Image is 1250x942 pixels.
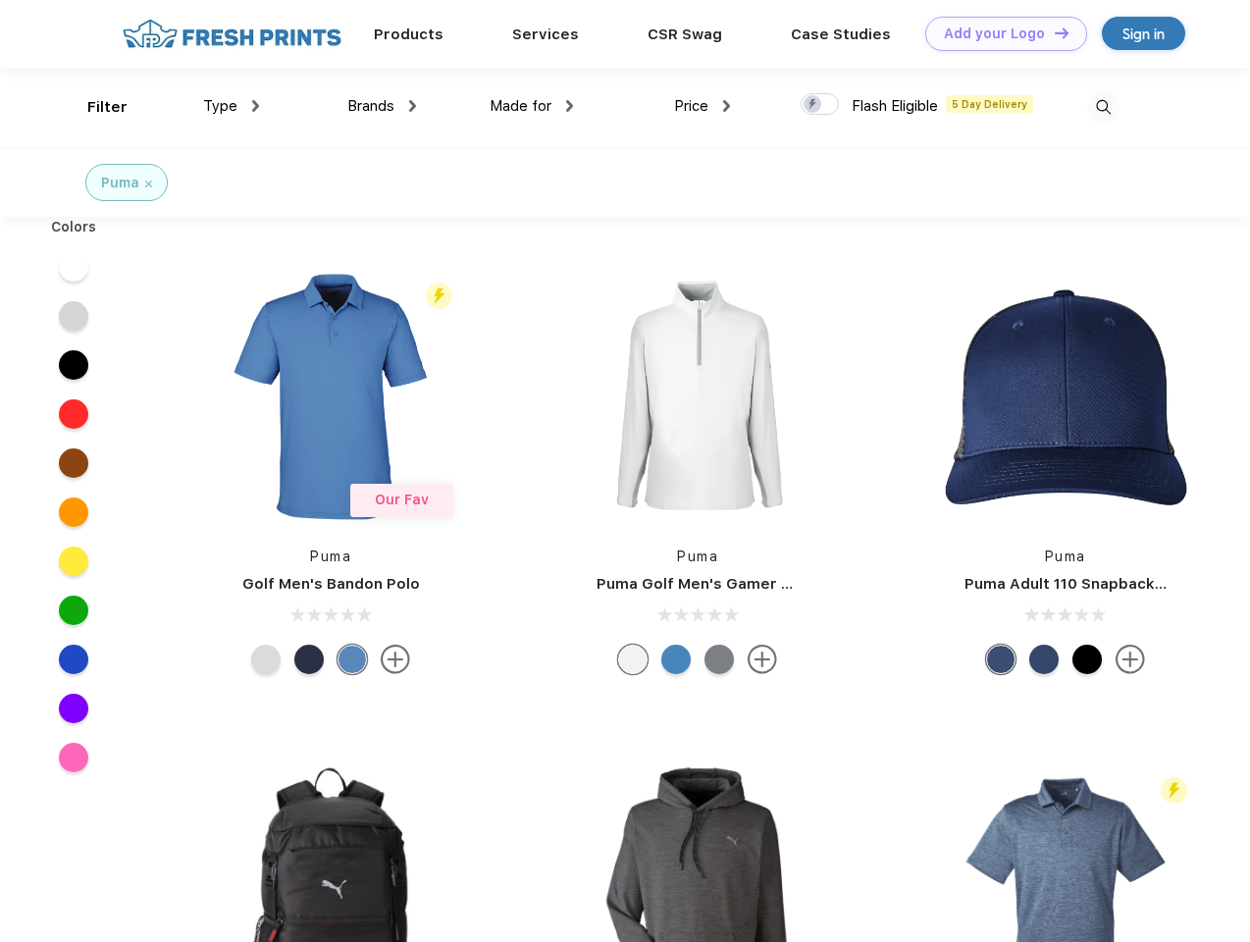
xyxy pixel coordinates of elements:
[852,97,938,115] span: Flash Eligible
[566,100,573,112] img: dropdown.png
[1161,777,1187,804] img: flash_active_toggle.svg
[145,181,152,187] img: filter_cancel.svg
[674,97,708,115] span: Price
[36,217,112,237] div: Colors
[986,645,1016,674] div: Peacoat Qut Shd
[200,266,461,527] img: func=resize&h=266
[1072,645,1102,674] div: Pma Blk Pma Blk
[597,575,907,593] a: Puma Golf Men's Gamer Golf Quarter-Zip
[512,26,579,43] a: Services
[944,26,1045,42] div: Add your Logo
[347,97,394,115] span: Brands
[1122,23,1165,45] div: Sign in
[426,283,452,309] img: flash_active_toggle.svg
[338,645,367,674] div: Lake Blue
[1029,645,1059,674] div: Peacoat with Qut Shd
[375,492,429,507] span: Our Fav
[409,100,416,112] img: dropdown.png
[1055,27,1068,38] img: DT
[748,645,777,674] img: more.svg
[1116,645,1145,674] img: more.svg
[242,575,420,593] a: Golf Men's Bandon Polo
[723,100,730,112] img: dropdown.png
[203,97,237,115] span: Type
[677,549,718,564] a: Puma
[648,26,722,43] a: CSR Swag
[87,96,128,119] div: Filter
[567,266,828,527] img: func=resize&h=266
[252,100,259,112] img: dropdown.png
[381,645,410,674] img: more.svg
[374,26,443,43] a: Products
[251,645,281,674] div: High Rise
[935,266,1196,527] img: func=resize&h=266
[618,645,648,674] div: Bright White
[310,549,351,564] a: Puma
[1102,17,1185,50] a: Sign in
[1087,91,1120,124] img: desktop_search.svg
[704,645,734,674] div: Quiet Shade
[490,97,551,115] span: Made for
[117,17,347,51] img: fo%20logo%202.webp
[946,95,1033,113] span: 5 Day Delivery
[101,173,139,193] div: Puma
[294,645,324,674] div: Navy Blazer
[1045,549,1086,564] a: Puma
[661,645,691,674] div: Bright Cobalt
